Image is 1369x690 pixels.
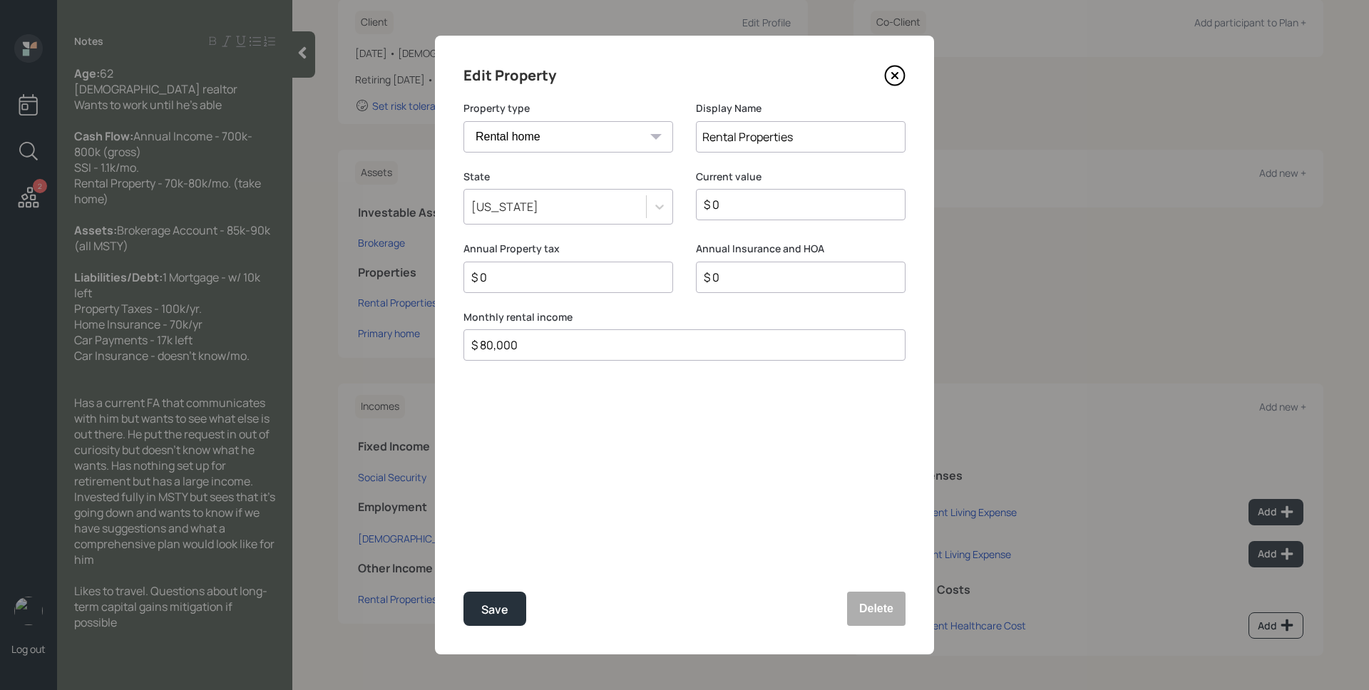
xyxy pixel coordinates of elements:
[696,170,906,184] label: Current value
[463,242,673,256] label: Annual Property tax
[471,199,538,215] div: [US_STATE]
[463,310,906,324] label: Monthly rental income
[463,170,673,184] label: State
[481,600,508,619] div: Save
[847,592,906,626] button: Delete
[696,242,906,256] label: Annual Insurance and HOA
[463,592,526,626] button: Save
[463,101,673,115] label: Property type
[696,101,906,115] label: Display Name
[463,64,556,87] h4: Edit Property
